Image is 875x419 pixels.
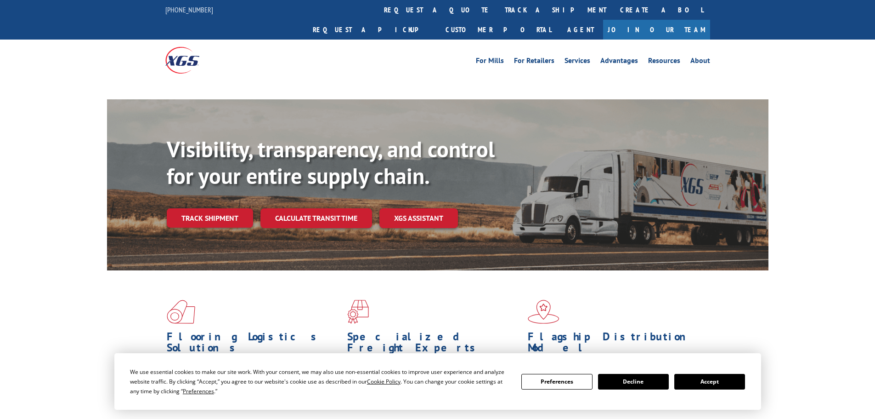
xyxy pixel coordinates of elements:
[528,300,559,324] img: xgs-icon-flagship-distribution-model-red
[130,367,510,396] div: We use essential cookies to make our site work. With your consent, we may also use non-essential ...
[514,57,554,67] a: For Retailers
[648,57,680,67] a: Resources
[603,20,710,40] a: Join Our Team
[347,300,369,324] img: xgs-icon-focused-on-flooring-red
[565,57,590,67] a: Services
[439,20,558,40] a: Customer Portal
[260,208,372,228] a: Calculate transit time
[379,208,458,228] a: XGS ASSISTANT
[167,135,495,190] b: Visibility, transparency, and control for your entire supply chain.
[306,20,439,40] a: Request a pickup
[600,57,638,67] a: Advantages
[367,378,401,385] span: Cookie Policy
[690,57,710,67] a: About
[476,57,504,67] a: For Mills
[528,331,701,358] h1: Flagship Distribution Model
[558,20,603,40] a: Agent
[167,331,340,358] h1: Flooring Logistics Solutions
[165,5,213,14] a: [PHONE_NUMBER]
[167,208,253,228] a: Track shipment
[183,387,214,395] span: Preferences
[114,353,761,410] div: Cookie Consent Prompt
[521,374,592,390] button: Preferences
[598,374,669,390] button: Decline
[347,331,521,358] h1: Specialized Freight Experts
[674,374,745,390] button: Accept
[167,300,195,324] img: xgs-icon-total-supply-chain-intelligence-red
